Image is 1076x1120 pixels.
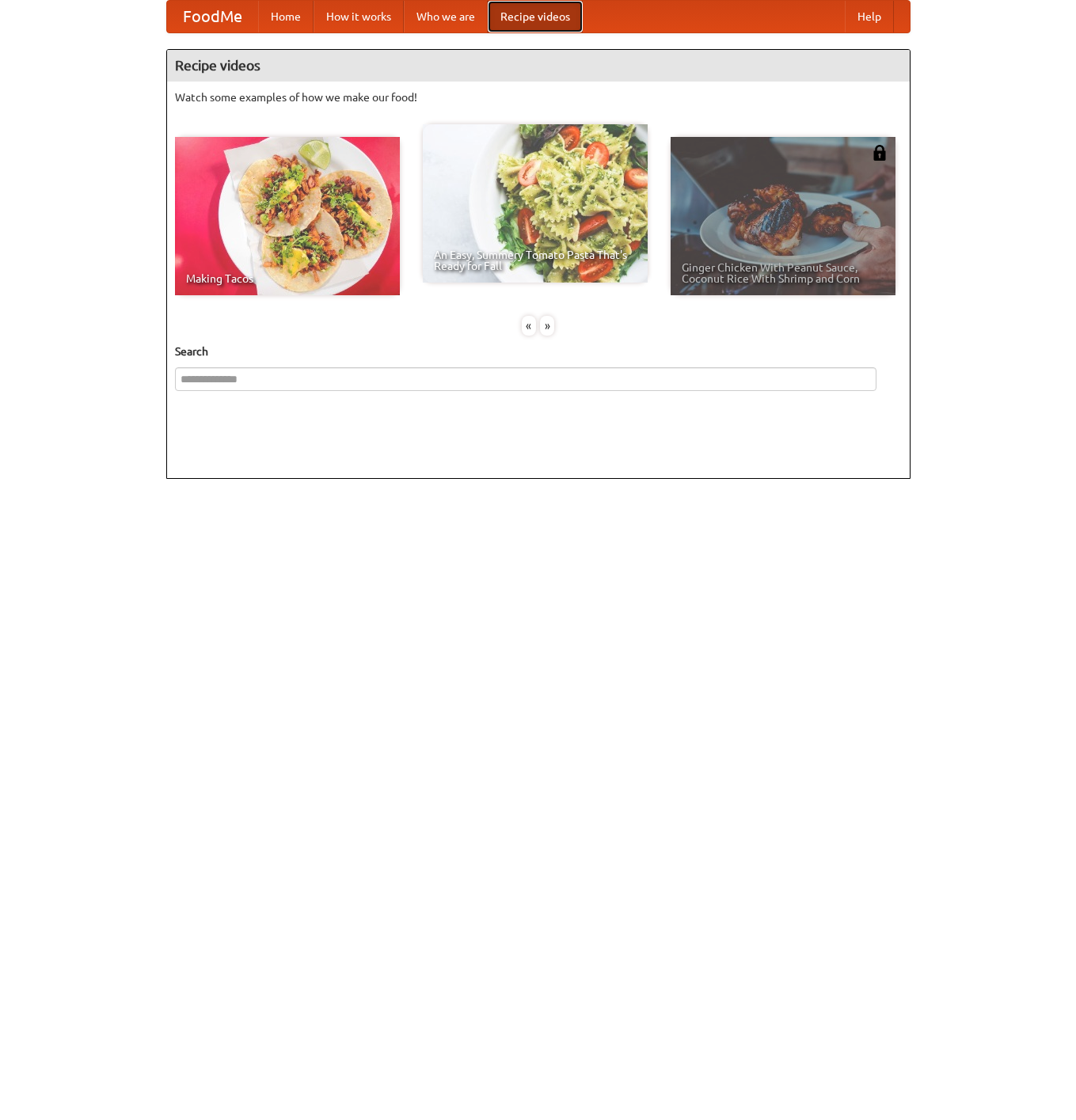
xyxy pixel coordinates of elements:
a: Who we are [404,1,488,32]
a: How it works [314,1,404,32]
h4: Recipe videos [167,50,910,82]
a: Recipe videos [488,1,583,32]
div: » [540,316,554,336]
span: An Easy, Summery Tomato Pasta That's Ready for Fall [434,249,637,271]
div: « [522,316,536,336]
p: Watch some examples of how we make our food! [175,89,902,105]
span: Making Tacos [186,273,389,284]
img: 483408.png [872,145,888,161]
h5: Search [175,344,902,359]
a: An Easy, Summery Tomato Pasta That's Ready for Fall [423,124,648,283]
a: Home [258,1,314,32]
a: FoodMe [167,1,258,32]
a: Help [845,1,894,32]
a: Making Tacos [175,137,400,295]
